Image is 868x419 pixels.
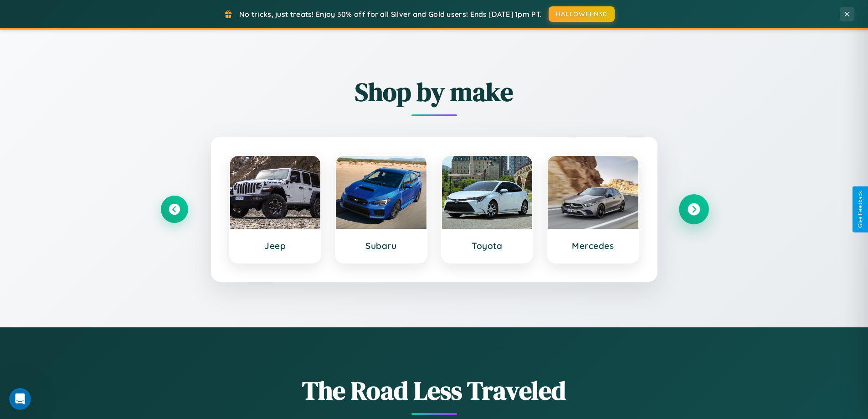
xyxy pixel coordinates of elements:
[451,240,524,251] h3: Toyota
[9,388,31,410] iframe: Intercom live chat
[345,240,417,251] h3: Subaru
[239,10,542,19] span: No tricks, just treats! Enjoy 30% off for all Silver and Gold users! Ends [DATE] 1pm PT.
[161,74,708,109] h2: Shop by make
[161,373,708,408] h1: The Road Less Traveled
[239,240,312,251] h3: Jeep
[557,240,629,251] h3: Mercedes
[549,6,615,22] button: HALLOWEEN30
[857,191,863,228] div: Give Feedback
